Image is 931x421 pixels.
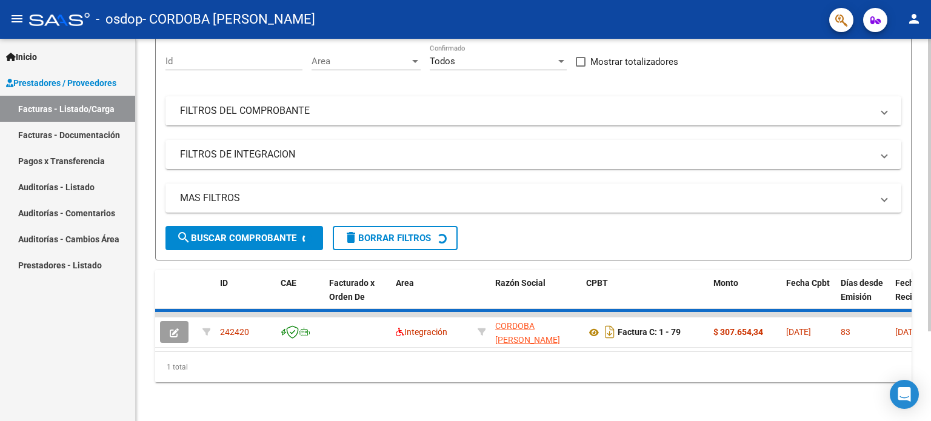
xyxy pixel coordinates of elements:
mat-panel-title: MAS FILTROS [180,191,872,205]
span: [DATE] [895,327,920,337]
button: Buscar Comprobante [165,226,323,250]
mat-expansion-panel-header: FILTROS DE INTEGRACION [165,140,901,169]
span: Inicio [6,50,37,64]
span: CPBT [586,278,608,288]
datatable-header-cell: ID [215,270,276,323]
span: Mostrar totalizadores [590,55,678,69]
button: Borrar Filtros [333,226,458,250]
span: Area [312,56,410,67]
datatable-header-cell: Monto [709,270,781,323]
span: CORDOBA [PERSON_NAME] [495,321,560,345]
span: Area [396,278,414,288]
span: [DATE] [786,327,811,337]
span: Días desde Emisión [841,278,883,302]
strong: $ 307.654,34 [713,327,763,337]
span: ID [220,278,228,288]
mat-icon: delete [344,230,358,245]
mat-expansion-panel-header: FILTROS DEL COMPROBANTE [165,96,901,125]
mat-icon: search [176,230,191,245]
span: 242420 [220,327,249,337]
div: 1 total [155,352,912,382]
span: Fecha Recibido [895,278,929,302]
span: Integración [396,327,447,337]
div: Open Intercom Messenger [890,380,919,409]
span: Facturado x Orden De [329,278,375,302]
mat-icon: person [907,12,921,26]
datatable-header-cell: Facturado x Orden De [324,270,391,323]
datatable-header-cell: Area [391,270,473,323]
datatable-header-cell: Razón Social [490,270,581,323]
span: Todos [430,56,455,67]
datatable-header-cell: Días desde Emisión [836,270,890,323]
span: Monto [713,278,738,288]
span: - osdop [96,6,142,33]
span: Prestadores / Proveedores [6,76,116,90]
span: Borrar Filtros [344,233,431,244]
datatable-header-cell: CPBT [581,270,709,323]
span: CAE [281,278,296,288]
span: Buscar Comprobante [176,233,296,244]
i: Descargar documento [602,322,618,342]
span: - CORDOBA [PERSON_NAME] [142,6,315,33]
mat-panel-title: FILTROS DEL COMPROBANTE [180,104,872,118]
mat-expansion-panel-header: MAS FILTROS [165,184,901,213]
datatable-header-cell: CAE [276,270,324,323]
datatable-header-cell: Fecha Cpbt [781,270,836,323]
span: Fecha Cpbt [786,278,830,288]
strong: Factura C: 1 - 79 [618,328,681,337]
div: 27338249271 [495,319,576,345]
span: Razón Social [495,278,546,288]
span: 83 [841,327,850,337]
mat-panel-title: FILTROS DE INTEGRACION [180,148,872,161]
mat-icon: menu [10,12,24,26]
